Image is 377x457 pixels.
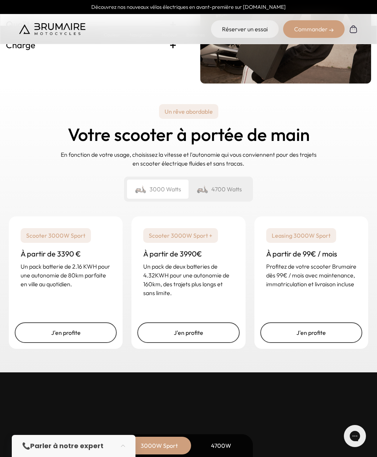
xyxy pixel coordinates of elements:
h3: À partir de 3390 € [21,249,111,259]
div: 3000W Sport [130,437,188,454]
p: Profitez de votre scooter Brumaire dès 99€ / mois avec maintenance, immatriculation et livraison ... [266,262,356,288]
p: En fonction de votre usage, choisissez la vitesse et l'autonomie qui vous conviennent pour des tr... [60,150,317,168]
h2: Votre scooter à portée de main [68,125,310,144]
p: Leasing 3000W Sport [266,228,336,243]
div: 4700 Watts [188,180,250,199]
h3: À partir de 99€ / mois [266,249,356,259]
p: Scooter 3000W Sport + [143,228,218,243]
h3: À partir de 3990€ [143,249,233,259]
a: Réserver un essai [211,20,279,38]
a: J'en profite [260,322,362,343]
span: + [169,39,177,51]
img: right-arrow-2.png [329,28,334,32]
img: Panier [349,25,358,33]
a: J'en profite [137,322,239,343]
h3: Charge [6,39,177,51]
a: J'en profite [15,322,117,343]
img: Brumaire Motocycles [19,23,85,35]
div: 4700W [191,437,250,454]
p: Un pack de deux batteries de 4.32KWH pour une autonomie de 160km, des trajets plus longs et sans ... [143,262,233,297]
div: Commander [283,20,345,38]
p: Un pack batterie de 2.16 KWH pour une autonomie de 80km parfaite en ville au quotidien. [21,262,111,288]
p: Scooter 3000W Sport [21,228,91,243]
iframe: Gorgias live chat messenger [340,422,370,450]
div: 3000 Watts [127,180,188,199]
p: Un rêve abordable [159,104,218,119]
